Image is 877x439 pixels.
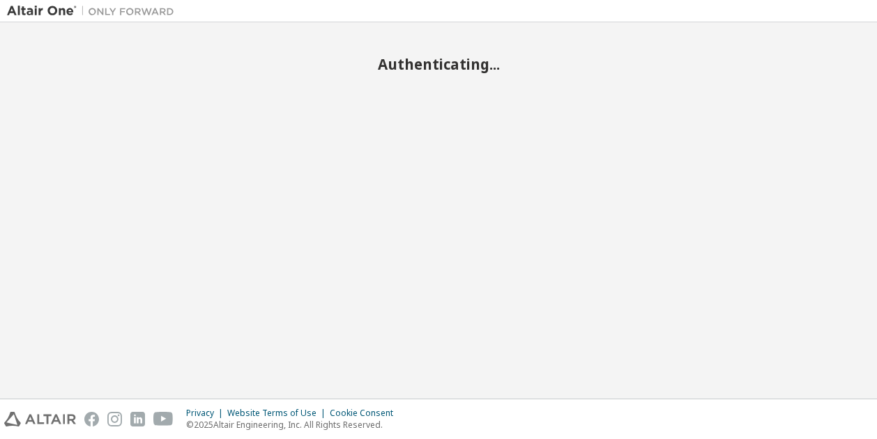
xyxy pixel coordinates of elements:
[7,4,181,18] img: Altair One
[186,419,402,431] p: © 2025 Altair Engineering, Inc. All Rights Reserved.
[7,55,870,73] h2: Authenticating...
[227,408,330,419] div: Website Terms of Use
[330,408,402,419] div: Cookie Consent
[130,412,145,426] img: linkedin.svg
[153,412,174,426] img: youtube.svg
[107,412,122,426] img: instagram.svg
[4,412,76,426] img: altair_logo.svg
[84,412,99,426] img: facebook.svg
[186,408,227,419] div: Privacy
